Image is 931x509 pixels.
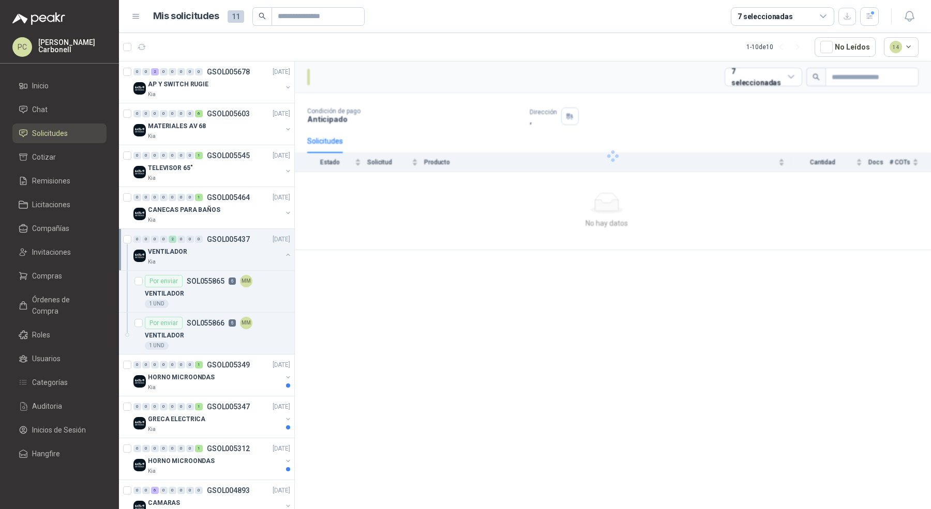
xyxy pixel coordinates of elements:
[119,313,294,354] a: Por enviarSOL0558666MMVENTILADOR1 UND
[148,258,156,266] p: Kia
[187,319,224,327] p: SOL055866
[207,68,250,75] p: GSOL005678
[133,250,146,262] img: Company Logo
[32,424,86,436] span: Inicios de Sesión
[177,445,185,452] div: 0
[133,191,292,224] a: 0 0 0 0 0 0 0 1 GSOL005464[DATE] Company LogoCANECAS PARA BAÑOSKia
[133,194,141,201] div: 0
[153,9,219,24] h1: Mis solicitudes
[169,361,176,368] div: 0
[145,289,184,299] p: VENTILADOR
[151,361,159,368] div: 0
[177,110,185,117] div: 0
[142,110,150,117] div: 0
[32,223,69,234] span: Compañías
[12,242,107,262] a: Invitaciones
[169,152,176,159] div: 0
[160,487,168,494] div: 0
[133,233,292,266] a: 0 0 0 0 2 0 0 0 GSOL005437[DATE] Company LogoVENTILADORKia
[195,487,203,494] div: 0
[207,361,250,368] p: GSOL005349
[145,317,183,329] div: Por enviar
[12,373,107,392] a: Categorías
[32,199,70,210] span: Licitaciones
[177,236,185,243] div: 0
[133,124,146,136] img: Company Logo
[148,467,156,475] p: Kia
[133,403,141,410] div: 0
[12,219,107,238] a: Compañías
[207,236,250,243] p: GSOL005437
[207,152,250,159] p: GSOL005545
[169,110,176,117] div: 0
[133,361,141,368] div: 0
[228,10,244,23] span: 11
[142,236,150,243] div: 0
[195,194,203,201] div: 1
[145,331,184,341] p: VENTILADOR
[187,277,224,285] p: SOL055865
[169,194,176,201] div: 0
[148,247,187,257] p: VENTILADOR
[12,195,107,214] a: Licitaciones
[32,151,56,163] span: Cotizar
[119,271,294,313] a: Por enviarSOL0558656MMVENTILADOR1 UND
[12,147,107,167] a: Cotizar
[151,68,159,75] div: 2
[145,342,169,350] div: 1 UND
[195,152,203,159] div: 1
[32,104,48,115] span: Chat
[145,275,183,287] div: Por enviar
[32,246,71,258] span: Invitaciones
[148,90,156,99] p: Kia
[186,403,194,410] div: 0
[151,194,159,201] div: 0
[133,236,141,243] div: 0
[186,445,194,452] div: 0
[148,414,205,424] p: GRECA ELECTRICA
[273,151,290,161] p: [DATE]
[151,110,159,117] div: 0
[12,444,107,464] a: Hangfire
[169,68,176,75] div: 0
[177,487,185,494] div: 0
[160,110,168,117] div: 0
[12,266,107,286] a: Compras
[169,445,176,452] div: 0
[177,152,185,159] div: 0
[186,194,194,201] div: 0
[148,216,156,224] p: Kia
[148,498,180,508] p: CAMARAS
[273,235,290,244] p: [DATE]
[32,400,62,412] span: Auditoria
[240,317,252,329] div: MM
[195,110,203,117] div: 6
[151,487,159,494] div: 6
[142,403,150,410] div: 0
[12,396,107,416] a: Auditoria
[12,124,107,143] a: Solicitudes
[207,110,250,117] p: GSOL005603
[177,194,185,201] div: 0
[133,442,292,475] a: 0 0 0 0 0 0 0 1 GSOL005312[DATE] Company LogoHORNO MICROONDASKia
[12,420,107,440] a: Inicios de Sesión
[207,487,250,494] p: GSOL004893
[148,373,215,382] p: HORNO MICROONDAS
[148,205,220,215] p: CANECAS PARA BAÑOS
[133,152,141,159] div: 0
[12,349,107,368] a: Usuarios
[142,445,150,452] div: 0
[273,67,290,77] p: [DATE]
[133,149,292,182] a: 0 0 0 0 0 0 0 1 GSOL005545[DATE] Company LogoTELEVISOR 65"Kia
[186,152,194,159] div: 0
[273,486,290,496] p: [DATE]
[133,68,141,75] div: 0
[133,375,146,388] img: Company Logo
[38,39,107,53] p: [PERSON_NAME] Carbonell
[160,68,168,75] div: 0
[273,360,290,370] p: [DATE]
[12,325,107,345] a: Roles
[207,194,250,201] p: GSOL005464
[133,110,141,117] div: 0
[142,194,150,201] div: 0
